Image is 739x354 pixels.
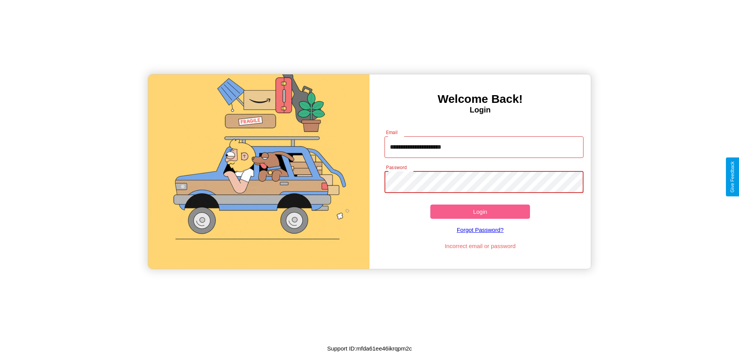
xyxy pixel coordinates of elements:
[730,161,735,193] div: Give Feedback
[369,92,591,106] h3: Welcome Back!
[369,106,591,114] h4: Login
[386,129,398,136] label: Email
[386,164,406,171] label: Password
[430,205,530,219] button: Login
[381,219,580,241] a: Forgot Password?
[148,74,369,269] img: gif
[327,343,412,354] p: Support ID: mfda61ee46ikrqpm2c
[381,241,580,251] p: Incorrect email or password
